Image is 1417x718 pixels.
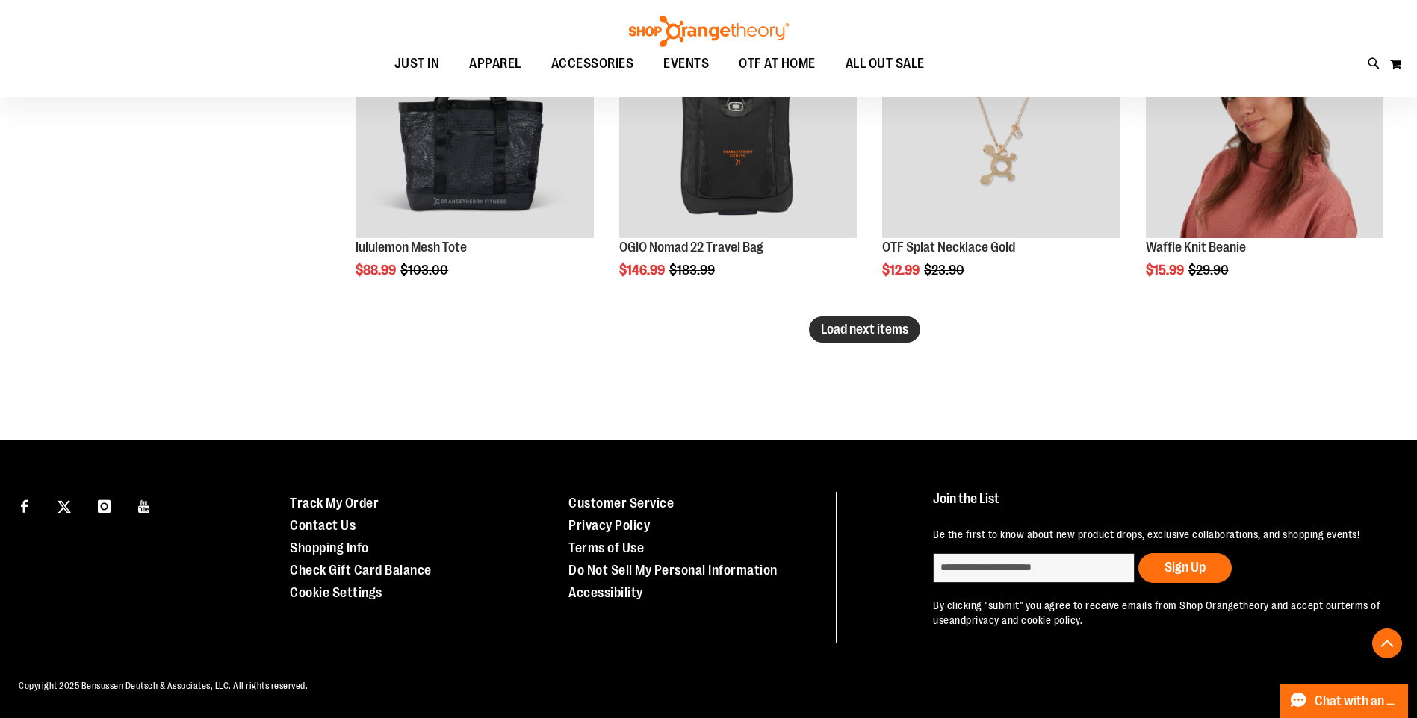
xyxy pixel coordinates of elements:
span: $23.90 [924,263,967,278]
a: Track My Order [290,496,379,511]
a: Customer Service [568,496,674,511]
img: Twitter [58,500,71,513]
img: Shop Orangetheory [627,16,791,47]
a: Terms of Use [568,540,644,555]
a: Product image for OGIO Nomad 22 Travel BagSALE [619,1,857,240]
a: terms of use [933,599,1380,626]
span: Chat with an Expert [1315,694,1399,708]
a: Do Not Sell My Personal Information [568,563,778,578]
span: $88.99 [356,263,398,278]
span: APPAREL [469,47,521,81]
img: Product image for lululemon Mesh Tote [356,1,593,238]
h4: Join the List [933,492,1383,519]
a: Visit our Facebook page [11,492,37,518]
span: $183.99 [669,263,717,278]
a: Product image for lululemon Mesh ToteSALE [356,1,593,240]
a: Product image for Splat Necklace GoldSALE [882,1,1120,240]
a: OGIO Nomad 22 Travel Bag [619,240,763,255]
span: $15.99 [1146,263,1186,278]
span: ACCESSORIES [551,47,634,81]
span: $29.90 [1188,263,1231,278]
a: Contact Us [290,518,356,533]
button: Sign Up [1138,553,1232,583]
img: Product image for Splat Necklace Gold [882,1,1120,238]
p: By clicking "submit" you agree to receive emails from Shop Orangetheory and accept our and [933,598,1383,628]
a: Product image for Waffle Knit BeanieSALE [1146,1,1383,240]
img: Product image for OGIO Nomad 22 Travel Bag [619,1,857,238]
span: Load next items [821,322,908,337]
button: Load next items [809,316,920,343]
a: OTF Splat Necklace Gold [882,240,1015,255]
a: lululemon Mesh Tote [356,240,467,255]
span: $146.99 [619,263,667,278]
span: Sign Up [1165,560,1206,575]
a: Visit our Instagram page [91,492,117,518]
a: Cookie Settings [290,585,382,600]
a: Check Gift Card Balance [290,563,432,578]
a: Privacy Policy [568,518,650,533]
a: privacy and cookie policy. [966,614,1082,626]
a: Visit our X page [52,492,78,518]
a: Accessibility [568,585,643,600]
span: $12.99 [882,263,922,278]
span: ALL OUT SALE [846,47,925,81]
span: $103.00 [400,263,450,278]
button: Back To Top [1372,628,1402,658]
img: Product image for Waffle Knit Beanie [1146,1,1383,238]
span: OTF AT HOME [739,47,816,81]
span: JUST IN [394,47,440,81]
a: Waffle Knit Beanie [1146,240,1246,255]
a: Shopping Info [290,540,369,555]
button: Chat with an Expert [1280,684,1409,718]
span: Copyright 2025 Bensussen Deutsch & Associates, LLC. All rights reserved. [19,681,308,691]
input: enter email [933,553,1135,583]
a: Visit our Youtube page [131,492,158,518]
span: EVENTS [663,47,709,81]
p: Be the first to know about new product drops, exclusive collaborations, and shopping events! [933,527,1383,542]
